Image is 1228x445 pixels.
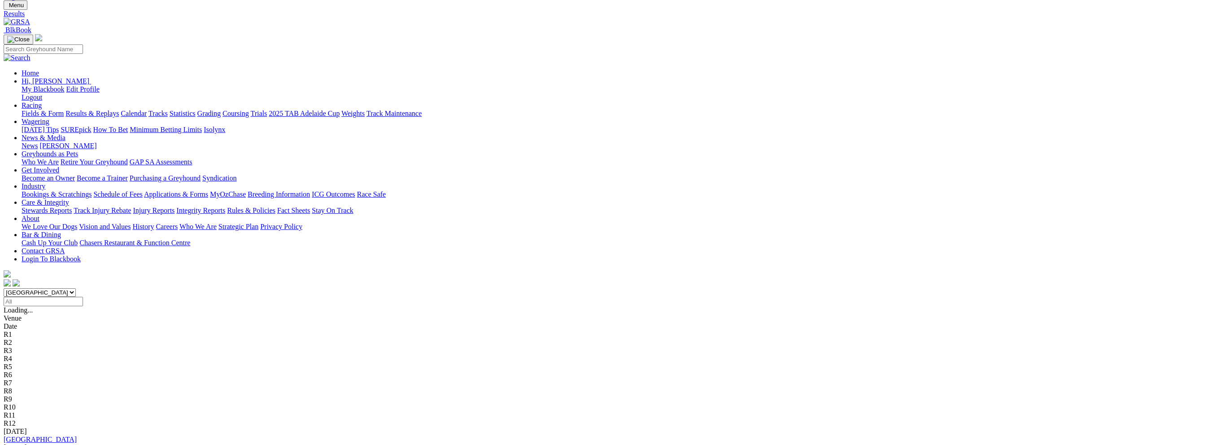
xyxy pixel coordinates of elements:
[13,279,20,286] img: twitter.svg
[144,190,208,198] a: Applications & Forms
[22,190,92,198] a: Bookings & Scratchings
[22,158,59,166] a: Who We Are
[22,134,66,141] a: News & Media
[22,255,81,263] a: Login To Blackbook
[79,239,190,247] a: Chasers Restaurant & Function Centre
[130,158,192,166] a: GAP SA Assessments
[4,26,31,34] a: BlkBook
[250,110,267,117] a: Trials
[260,223,302,230] a: Privacy Policy
[248,190,310,198] a: Breeding Information
[79,223,131,230] a: Vision and Values
[22,198,69,206] a: Care & Integrity
[5,26,31,34] span: BlkBook
[357,190,385,198] a: Race Safe
[22,126,1224,134] div: Wagering
[22,150,78,158] a: Greyhounds as Pets
[204,126,225,133] a: Isolynx
[22,69,39,77] a: Home
[74,207,131,214] a: Track Injury Rebate
[149,110,168,117] a: Tracks
[22,215,39,222] a: About
[22,110,64,117] a: Fields & Form
[202,174,236,182] a: Syndication
[22,166,59,174] a: Get Involved
[269,110,340,117] a: 2025 TAB Adelaide Cup
[22,85,1224,101] div: Hi, [PERSON_NAME]
[22,174,75,182] a: Become an Owner
[4,44,83,54] input: Search
[312,190,355,198] a: ICG Outcomes
[227,207,275,214] a: Rules & Policies
[9,2,24,9] span: Menu
[22,142,38,150] a: News
[22,247,65,255] a: Contact GRSA
[4,330,1224,339] div: R1
[132,223,154,230] a: History
[22,190,1224,198] div: Industry
[170,110,196,117] a: Statistics
[4,411,1224,419] div: R11
[156,223,178,230] a: Careers
[22,182,45,190] a: Industry
[22,110,1224,118] div: Racing
[223,110,249,117] a: Coursing
[4,10,1224,18] a: Results
[210,190,246,198] a: MyOzChase
[197,110,221,117] a: Grading
[61,158,128,166] a: Retire Your Greyhound
[130,174,201,182] a: Purchasing a Greyhound
[277,207,310,214] a: Fact Sheets
[77,174,128,182] a: Become a Trainer
[22,77,89,85] span: Hi, [PERSON_NAME]
[7,36,30,43] img: Close
[4,427,1224,436] div: [DATE]
[130,126,202,133] a: Minimum Betting Limits
[93,126,128,133] a: How To Bet
[22,239,78,247] a: Cash Up Your Club
[4,379,1224,387] div: R7
[4,297,83,306] input: Select date
[22,207,72,214] a: Stewards Reports
[121,110,147,117] a: Calendar
[367,110,422,117] a: Track Maintenance
[22,77,91,85] a: Hi, [PERSON_NAME]
[35,34,42,41] img: logo-grsa-white.png
[22,101,42,109] a: Racing
[22,126,59,133] a: [DATE] Tips
[22,142,1224,150] div: News & Media
[312,207,353,214] a: Stay On Track
[4,363,1224,371] div: R5
[4,18,30,26] img: GRSA
[22,239,1224,247] div: Bar & Dining
[22,223,1224,231] div: About
[4,387,1224,395] div: R8
[4,270,11,278] img: logo-grsa-white.png
[4,419,1224,427] div: R12
[22,174,1224,182] div: Get Involved
[4,35,33,44] button: Toggle navigation
[22,118,49,125] a: Wagering
[22,85,65,93] a: My Blackbook
[133,207,175,214] a: Injury Reports
[22,207,1224,215] div: Care & Integrity
[4,306,33,314] span: Loading...
[4,339,1224,347] div: R2
[176,207,225,214] a: Integrity Reports
[22,223,77,230] a: We Love Our Dogs
[4,54,31,62] img: Search
[66,110,119,117] a: Results & Replays
[39,142,96,150] a: [PERSON_NAME]
[4,403,1224,411] div: R10
[66,85,100,93] a: Edit Profile
[22,231,61,238] a: Bar & Dining
[341,110,365,117] a: Weights
[4,0,27,10] button: Toggle navigation
[219,223,258,230] a: Strategic Plan
[4,395,1224,403] div: R9
[179,223,217,230] a: Who We Are
[22,93,42,101] a: Logout
[4,347,1224,355] div: R3
[4,371,1224,379] div: R6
